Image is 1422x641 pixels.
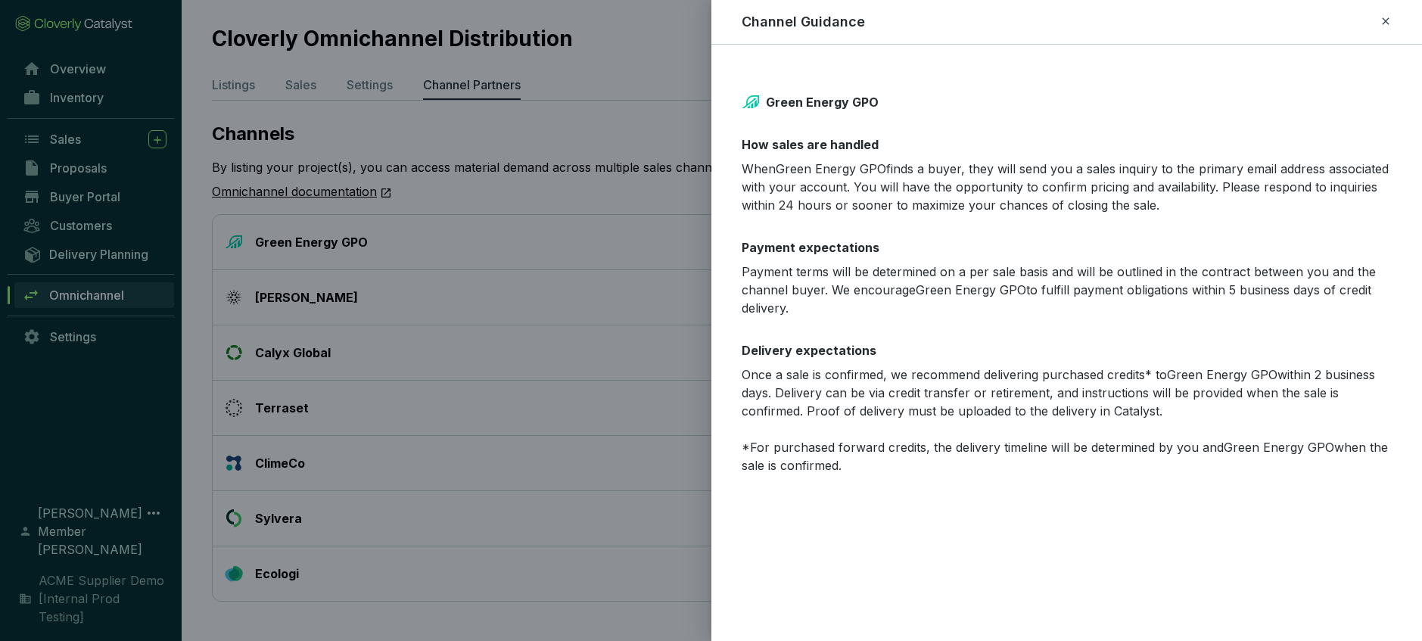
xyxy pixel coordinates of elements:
[742,93,760,111] img: Green Energy GPO Icon
[742,135,1392,154] p: How sales are handled
[742,263,1392,317] p: Payment terms will be determined on a per sale basis and will be outlined in the contract between...
[742,238,1392,257] p: Payment expectations
[742,12,865,32] h2: Channel Guidance
[742,93,1392,111] div: Green Energy GPO
[742,341,1392,359] p: Delivery expectations
[742,160,1392,214] p: When Green Energy GPO finds a buyer, they will send you a sales inquiry to the primary email addr...
[742,366,1392,475] p: Once a sale is confirmed, we recommend delivering purchased credits* to Green Energy GPO within 2...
